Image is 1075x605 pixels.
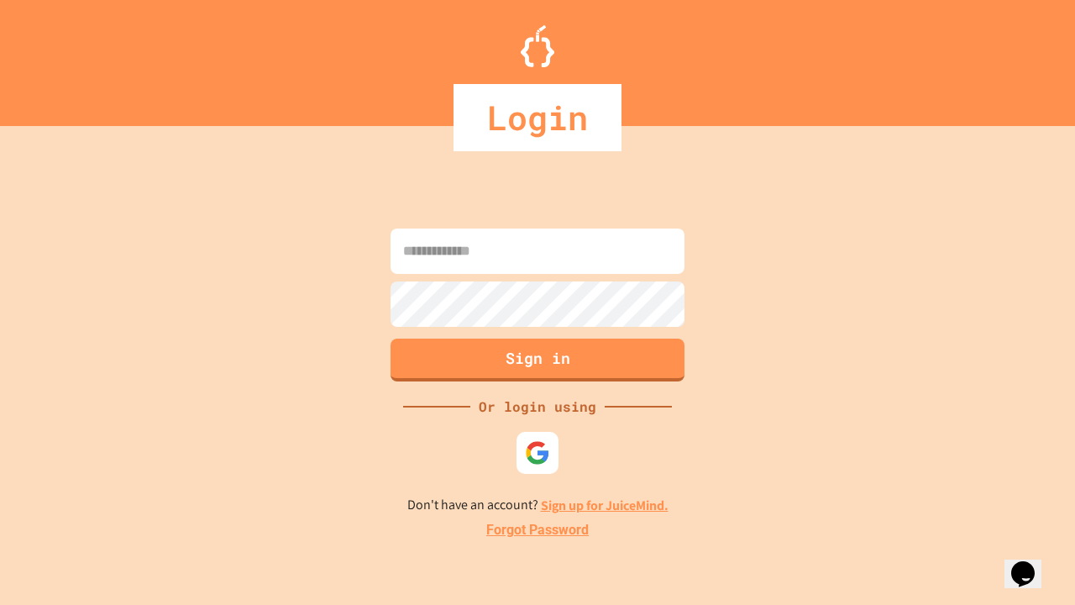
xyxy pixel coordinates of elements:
[391,339,684,381] button: Sign in
[525,440,550,466] img: google-icon.svg
[541,497,669,514] a: Sign up for JuiceMind.
[407,495,669,516] p: Don't have an account?
[521,25,554,67] img: Logo.svg
[486,520,589,540] a: Forgot Password
[470,397,605,417] div: Or login using
[454,84,621,151] div: Login
[1004,538,1058,588] iframe: chat widget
